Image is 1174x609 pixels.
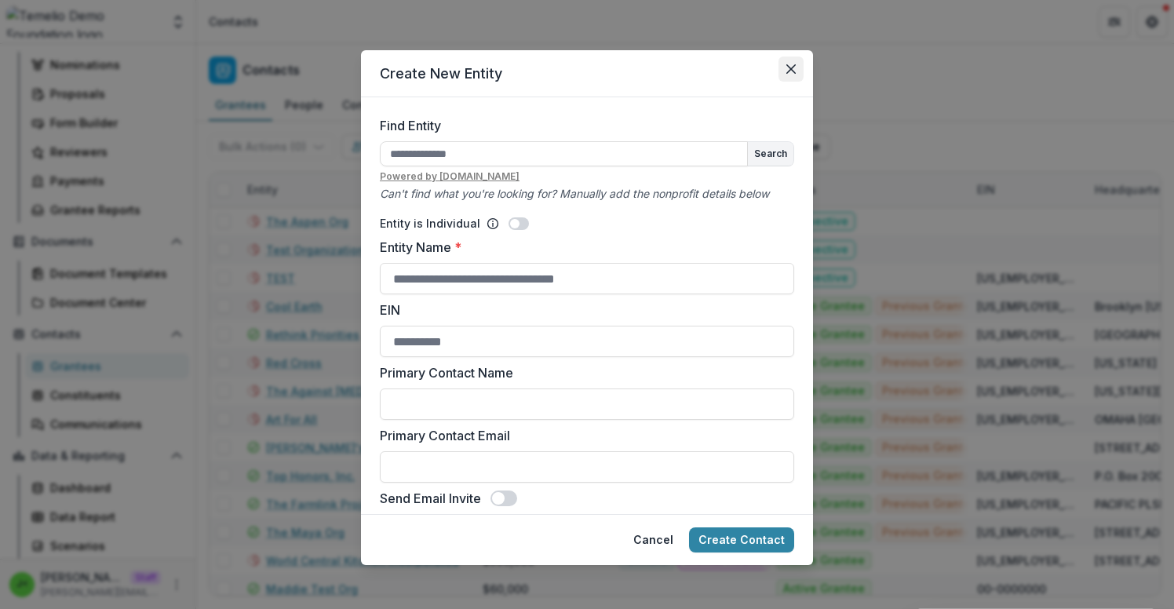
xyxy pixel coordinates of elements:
[380,301,785,319] label: EIN
[380,187,769,200] i: Can't find what you're looking for? Manually add the nonprofit details below
[380,489,481,508] label: Send Email Invite
[748,142,793,166] button: Search
[778,57,804,82] button: Close
[380,238,785,257] label: Entity Name
[380,363,785,382] label: Primary Contact Name
[624,527,683,552] button: Cancel
[439,170,520,182] a: [DOMAIN_NAME]
[361,50,813,97] header: Create New Entity
[380,116,785,135] label: Find Entity
[380,170,794,184] u: Powered by
[380,215,480,232] p: Entity is Individual
[689,527,794,552] button: Create Contact
[380,426,785,445] label: Primary Contact Email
